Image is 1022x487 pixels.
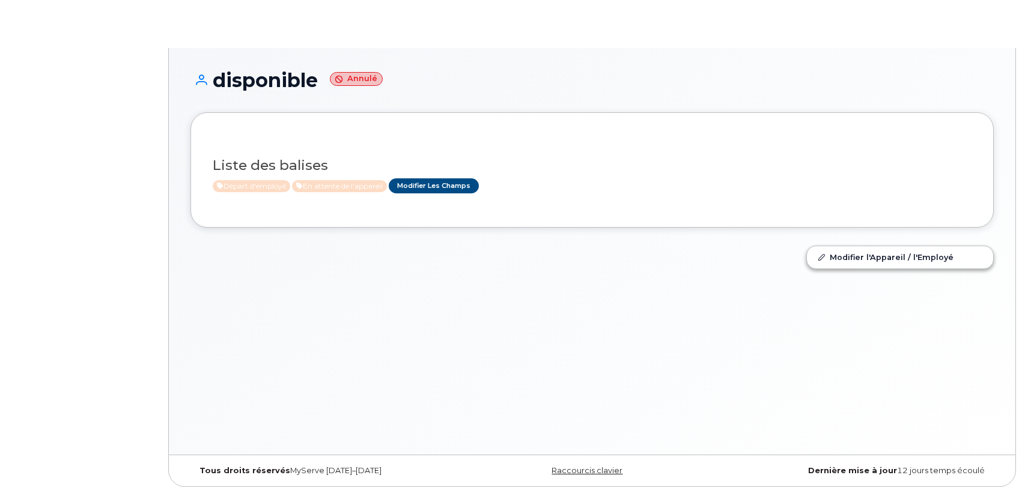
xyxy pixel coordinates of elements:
a: Modifier l'Appareil / l'Employé [807,246,993,268]
strong: Tous droits réservés [199,466,290,475]
h3: Liste des balises [213,158,972,173]
a: Modifier les Champs [389,178,479,193]
div: 12 jours temps écoulé [726,466,994,476]
a: Raccourcis clavier [552,466,622,475]
small: Annulé [330,72,383,86]
span: Active [292,180,387,192]
span: Active [213,180,290,192]
strong: Dernière mise à jour [808,466,897,475]
h1: disponible [190,70,994,91]
div: MyServe [DATE]–[DATE] [190,466,458,476]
